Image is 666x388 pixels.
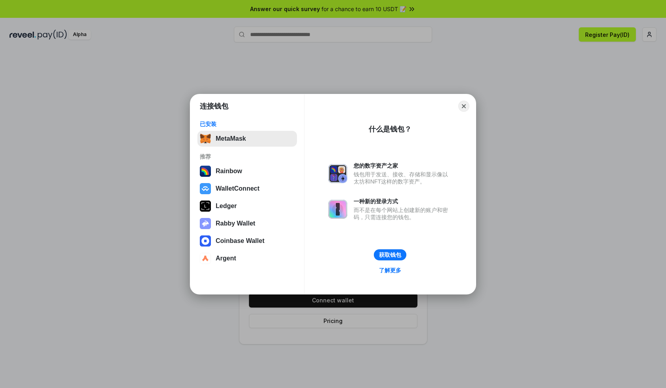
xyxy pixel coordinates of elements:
[197,216,297,231] button: Rabby Wallet
[354,162,452,169] div: 您的数字资产之家
[328,164,347,183] img: svg+xml,%3Csvg%20xmlns%3D%22http%3A%2F%2Fwww.w3.org%2F2000%2Fsvg%22%20fill%3D%22none%22%20viewBox...
[200,183,211,194] img: svg+xml,%3Csvg%20width%3D%2228%22%20height%3D%2228%22%20viewBox%3D%220%200%2028%2028%22%20fill%3D...
[216,135,246,142] div: MetaMask
[374,265,406,275] a: 了解更多
[197,198,297,214] button: Ledger
[197,250,297,266] button: Argent
[216,168,242,175] div: Rainbow
[216,255,236,262] div: Argent
[200,166,211,177] img: svg+xml,%3Csvg%20width%3D%22120%22%20height%3D%22120%22%20viewBox%3D%220%200%20120%20120%22%20fil...
[328,200,347,219] img: svg+xml,%3Csvg%20xmlns%3D%22http%3A%2F%2Fwww.w3.org%2F2000%2Fsvg%22%20fill%3D%22none%22%20viewBox...
[354,198,452,205] div: 一种新的登录方式
[354,206,452,221] div: 而不是在每个网站上创建新的账户和密码，只需连接您的钱包。
[216,185,260,192] div: WalletConnect
[200,218,211,229] img: svg+xml,%3Csvg%20xmlns%3D%22http%3A%2F%2Fwww.w3.org%2F2000%2Fsvg%22%20fill%3D%22none%22%20viewBox...
[200,101,228,111] h1: 连接钱包
[200,201,211,212] img: svg+xml,%3Csvg%20xmlns%3D%22http%3A%2F%2Fwww.w3.org%2F2000%2Fsvg%22%20width%3D%2228%22%20height%3...
[197,233,297,249] button: Coinbase Wallet
[374,249,406,260] button: 获取钱包
[197,131,297,147] button: MetaMask
[200,120,295,128] div: 已安装
[216,203,237,210] div: Ledger
[197,181,297,197] button: WalletConnect
[379,251,401,258] div: 获取钱包
[197,163,297,179] button: Rainbow
[216,220,255,227] div: Rabby Wallet
[458,101,469,112] button: Close
[200,235,211,247] img: svg+xml,%3Csvg%20width%3D%2228%22%20height%3D%2228%22%20viewBox%3D%220%200%2028%2028%22%20fill%3D...
[216,237,264,245] div: Coinbase Wallet
[354,171,452,185] div: 钱包用于发送、接收、存储和显示像以太坊和NFT这样的数字资产。
[379,267,401,274] div: 了解更多
[369,124,411,134] div: 什么是钱包？
[200,133,211,144] img: svg+xml,%3Csvg%20fill%3D%22none%22%20height%3D%2233%22%20viewBox%3D%220%200%2035%2033%22%20width%...
[200,253,211,264] img: svg+xml,%3Csvg%20width%3D%2228%22%20height%3D%2228%22%20viewBox%3D%220%200%2028%2028%22%20fill%3D...
[200,153,295,160] div: 推荐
